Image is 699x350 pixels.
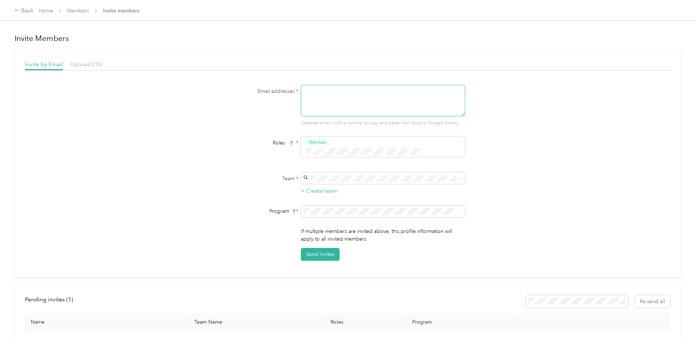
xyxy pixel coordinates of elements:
th: Team Name [188,313,325,331]
span: Invite members [103,7,139,15]
span: Member [309,139,326,146]
label: Email addresses [207,87,298,95]
span: Pending invites [25,296,73,303]
span: Invite by Email [25,61,63,68]
p: Separate emails with a comma, or copy and paste from Excel or Google Sheets. [301,120,465,127]
button: Send Invites [301,248,340,261]
th: Program [406,313,515,331]
div: Back [15,7,34,15]
div: Program [207,207,298,215]
button: + Create team [301,187,338,196]
th: Roles [325,313,406,331]
iframe: Everlance-gr Chat Button Frame [658,309,699,350]
h1: Invite Members [15,33,681,44]
label: Team [207,175,298,182]
th: Name [25,313,188,331]
a: Members [67,8,89,14]
span: ( 1 ) [66,296,73,303]
div: info-bar [25,295,670,308]
div: Resend all invitations [526,295,671,308]
button: Re-send all [635,295,670,308]
span: Roles [270,137,296,148]
span: Upload CSV [71,61,102,68]
p: If multiple members are invited above, this profile information will apply to all invited members [301,227,465,243]
button: Member [303,138,331,147]
a: Home [39,8,53,14]
div: left-menu [25,295,78,308]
